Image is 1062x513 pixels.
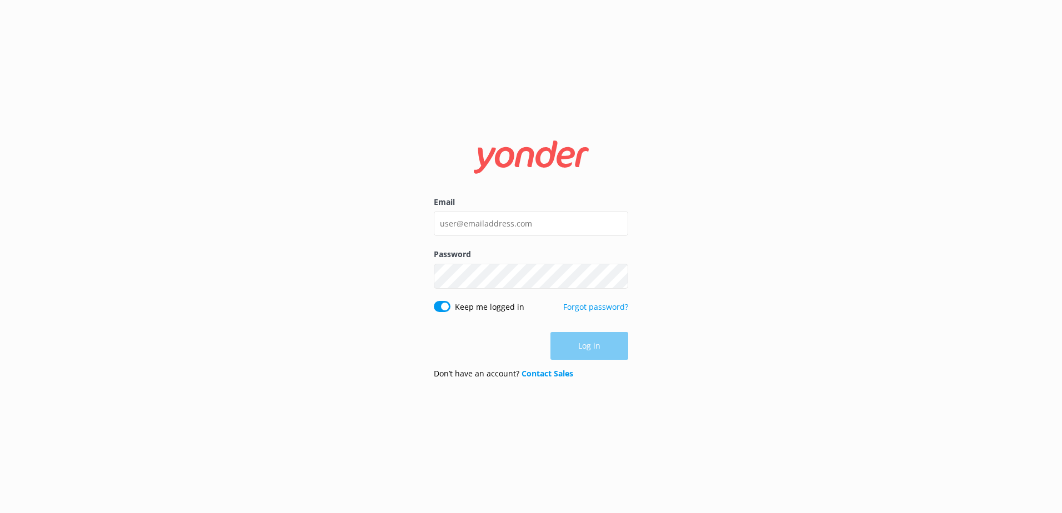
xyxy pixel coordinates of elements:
label: Email [434,196,628,208]
a: Forgot password? [563,301,628,312]
label: Password [434,248,628,260]
button: Show password [606,265,628,287]
input: user@emailaddress.com [434,211,628,236]
label: Keep me logged in [455,301,524,313]
a: Contact Sales [522,368,573,379]
p: Don’t have an account? [434,368,573,380]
